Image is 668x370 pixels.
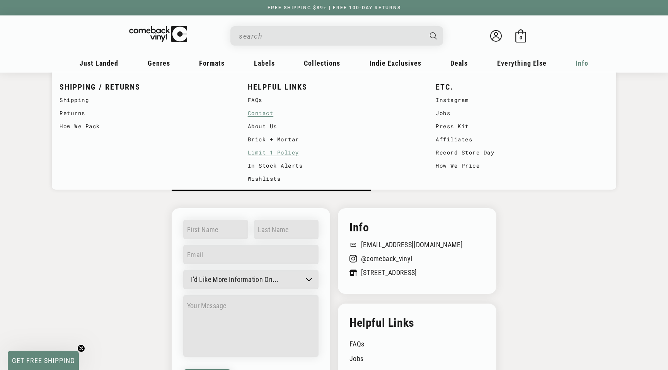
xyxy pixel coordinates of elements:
[260,5,409,10] a: FREE SHIPPING $89+ | FREE 100-DAY RETURNS
[436,159,608,172] a: How We Price
[349,336,485,350] a: FAQs
[436,133,608,146] a: Affiliates
[520,35,522,41] span: 0
[183,245,319,264] input: Email
[183,220,248,239] input: First name
[248,107,421,120] a: Contact
[497,59,547,67] span: Everything Else
[436,93,608,107] a: Instagram
[248,172,421,185] a: Wishlists
[60,107,232,120] a: Returns
[248,146,421,159] a: Limit 1 Policy
[248,93,421,107] a: FAQs
[436,107,608,120] a: Jobs
[436,146,608,159] a: Record Store Day
[349,315,485,330] h4: Helpful Links
[349,351,485,365] a: Jobs
[239,28,422,44] input: When autocomplete results are available use up and down arrows to review and enter to select
[254,59,275,67] span: Labels
[248,120,421,133] a: About Us
[60,93,232,107] a: Shipping
[230,26,443,46] div: Search
[450,59,468,67] span: Deals
[199,59,225,67] span: Formats
[148,59,170,67] span: Genres
[304,59,340,67] span: Collections
[60,120,232,133] a: How We Pack
[12,356,75,365] span: GET FREE SHIPPING
[370,59,421,67] span: Indie Exclusives
[254,220,319,239] input: Last name
[248,133,421,146] a: Brick + Mortar
[436,120,608,133] a: Press Kit
[248,159,421,172] a: In Stock Alerts
[349,220,485,235] h4: Info
[77,345,85,352] button: Close teaser
[349,268,485,277] a: [STREET_ADDRESS]
[80,59,118,67] span: Just Landed
[8,351,79,370] div: GET FREE SHIPPINGClose teaser
[576,59,588,67] span: Info
[423,26,444,46] button: Search
[349,255,485,263] a: @comeback_vinyl
[349,241,485,249] a: [EMAIL_ADDRESS][DOMAIN_NAME]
